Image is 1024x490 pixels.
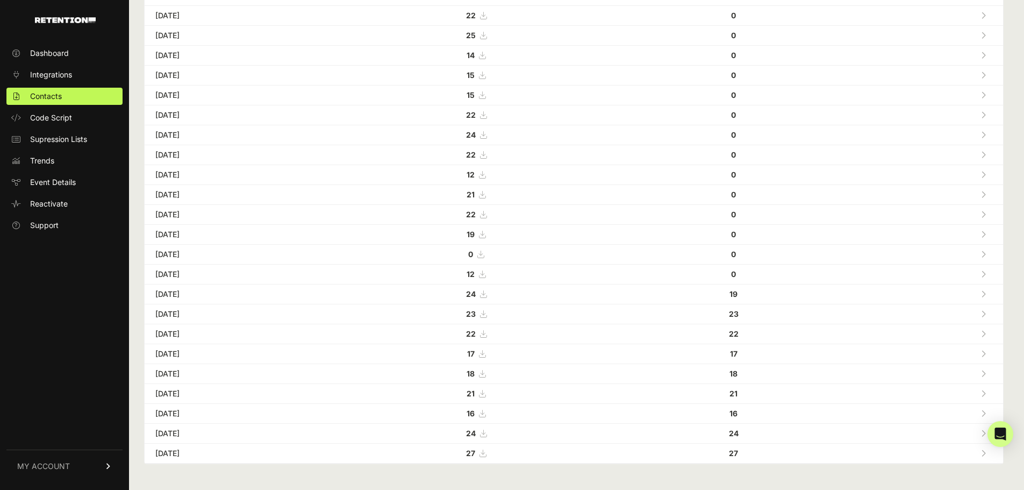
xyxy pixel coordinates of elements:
[731,250,736,259] strong: 0
[467,409,485,418] a: 16
[145,26,331,46] td: [DATE]
[6,174,123,191] a: Event Details
[467,70,485,80] a: 15
[145,145,331,165] td: [DATE]
[731,190,736,199] strong: 0
[145,444,331,464] td: [DATE]
[6,66,123,83] a: Integrations
[145,125,331,145] td: [DATE]
[467,269,475,279] strong: 12
[6,152,123,169] a: Trends
[467,369,475,378] strong: 18
[729,329,739,338] strong: 22
[467,349,485,358] a: 17
[729,369,737,378] strong: 18
[731,11,736,20] strong: 0
[467,389,485,398] a: 21
[467,230,485,239] a: 19
[145,304,331,324] td: [DATE]
[30,198,68,209] span: Reactivate
[467,190,475,199] strong: 21
[731,31,736,40] strong: 0
[466,11,486,20] a: 22
[467,90,475,100] strong: 15
[145,364,331,384] td: [DATE]
[6,195,123,212] a: Reactivate
[466,429,486,438] a: 24
[730,349,737,358] strong: 17
[466,31,476,40] strong: 25
[731,150,736,159] strong: 0
[466,289,486,299] a: 24
[729,449,738,458] strong: 27
[145,66,331,86] td: [DATE]
[987,421,1013,447] div: Open Intercom Messenger
[466,130,476,139] strong: 24
[145,344,331,364] td: [DATE]
[729,389,737,398] strong: 21
[145,424,331,444] td: [DATE]
[729,409,737,418] strong: 16
[30,112,72,123] span: Code Script
[467,389,475,398] strong: 21
[145,185,331,205] td: [DATE]
[467,51,485,60] a: 14
[145,265,331,285] td: [DATE]
[467,269,485,279] a: 12
[729,289,737,299] strong: 19
[466,210,486,219] a: 22
[466,150,476,159] strong: 22
[467,409,475,418] strong: 16
[145,6,331,26] td: [DATE]
[467,349,475,358] strong: 17
[145,46,331,66] td: [DATE]
[145,384,331,404] td: [DATE]
[30,155,54,166] span: Trends
[145,225,331,245] td: [DATE]
[6,131,123,148] a: Supression Lists
[468,250,473,259] strong: 0
[30,48,69,59] span: Dashboard
[17,461,70,472] span: MY ACCOUNT
[731,51,736,60] strong: 0
[145,165,331,185] td: [DATE]
[466,130,486,139] a: 24
[466,110,486,119] a: 22
[145,245,331,265] td: [DATE]
[145,324,331,344] td: [DATE]
[145,105,331,125] td: [DATE]
[731,130,736,139] strong: 0
[467,51,475,60] strong: 14
[466,150,486,159] a: 22
[731,110,736,119] strong: 0
[467,170,485,179] a: 12
[30,69,72,80] span: Integrations
[466,309,486,318] a: 23
[145,404,331,424] td: [DATE]
[466,329,476,338] strong: 22
[467,70,475,80] strong: 15
[30,91,62,102] span: Contacts
[466,309,476,318] strong: 23
[467,90,485,100] a: 15
[466,289,476,299] strong: 24
[731,90,736,100] strong: 0
[467,190,485,199] a: 21
[6,109,123,126] a: Code Script
[30,220,59,231] span: Support
[145,285,331,304] td: [DATE]
[467,369,485,378] a: 18
[466,210,476,219] strong: 22
[6,217,123,234] a: Support
[731,170,736,179] strong: 0
[466,31,486,40] a: 25
[145,86,331,105] td: [DATE]
[466,449,475,458] strong: 27
[467,230,475,239] strong: 19
[6,88,123,105] a: Contacts
[6,450,123,482] a: MY ACCOUNT
[729,429,739,438] strong: 24
[466,11,476,20] strong: 22
[466,110,476,119] strong: 22
[466,429,476,438] strong: 24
